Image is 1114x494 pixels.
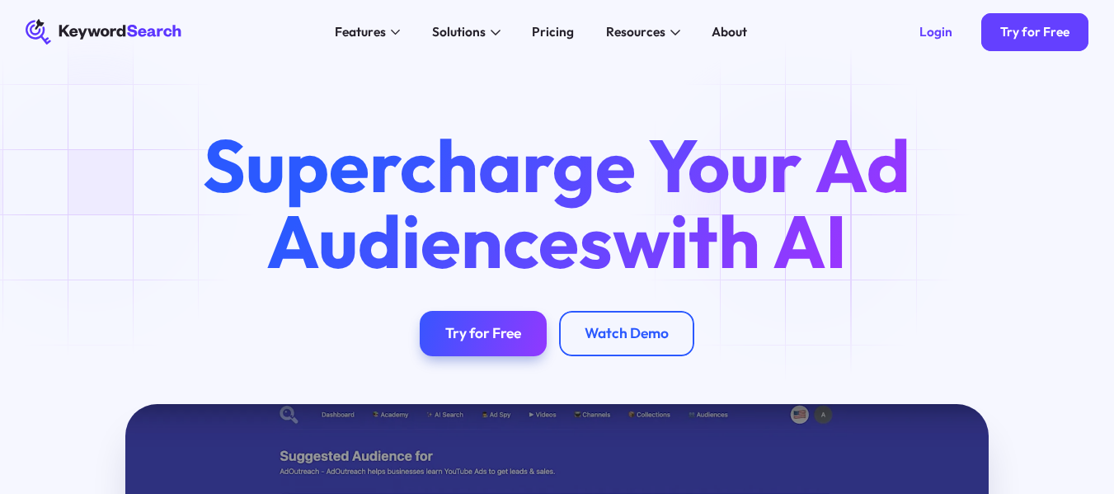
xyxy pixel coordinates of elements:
div: Resources [606,22,665,41]
div: Solutions [432,22,486,41]
h1: Supercharge Your Ad Audiences [173,128,940,280]
div: Pricing [532,22,574,41]
a: Pricing [523,19,584,45]
div: Try for Free [445,325,521,343]
a: About [703,19,757,45]
div: Features [335,22,386,41]
span: with AI [613,195,847,287]
div: Try for Free [1000,24,1069,40]
a: Try for Free [981,13,1089,52]
a: Login [900,13,971,52]
div: Login [919,24,952,40]
a: Try for Free [420,311,547,355]
div: About [712,22,747,41]
div: Watch Demo [585,325,669,343]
